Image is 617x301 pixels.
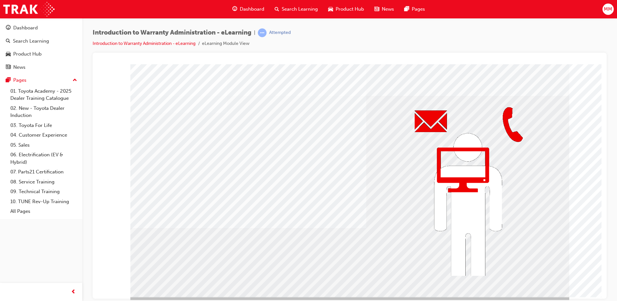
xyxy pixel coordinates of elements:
[227,3,269,16] a: guage-iconDashboard
[8,177,80,187] a: 08. Service Training
[8,120,80,130] a: 03. Toyota For Life
[269,30,291,36] div: Attempted
[13,37,49,45] div: Search Learning
[8,140,80,150] a: 05. Sales
[254,29,255,36] span: |
[3,35,80,47] a: Search Learning
[73,76,77,85] span: up-icon
[6,51,11,57] span: car-icon
[258,28,267,37] span: learningRecordVerb_ATTEMPT-icon
[8,206,80,216] a: All Pages
[336,5,364,13] span: Product Hub
[374,5,379,13] span: news-icon
[13,50,42,58] div: Product Hub
[3,74,80,86] button: Pages
[202,40,249,47] li: eLearning Module View
[382,5,394,13] span: News
[8,197,80,207] a: 10. TUNE Rev-Up Training
[328,5,333,13] span: car-icon
[602,4,614,15] button: MM
[323,3,369,16] a: car-iconProduct Hub
[412,5,425,13] span: Pages
[6,78,11,83] span: pages-icon
[404,5,409,13] span: pages-icon
[282,5,318,13] span: Search Learning
[232,5,237,13] span: guage-icon
[8,103,80,120] a: 02. New - Toyota Dealer Induction
[3,48,80,60] a: Product Hub
[6,25,11,31] span: guage-icon
[369,3,399,16] a: news-iconNews
[93,29,251,36] span: Introduction to Warranty Administration - eLearning
[8,150,80,167] a: 06. Electrification (EV & Hybrid)
[3,61,80,73] a: News
[3,21,80,74] button: DashboardSearch LearningProduct HubNews
[3,2,55,16] img: Trak
[6,65,11,70] span: news-icon
[275,5,279,13] span: search-icon
[269,3,323,16] a: search-iconSearch Learning
[93,41,196,46] a: Introduction to Warranty Administration - eLearning
[8,187,80,197] a: 09. Technical Training
[240,5,264,13] span: Dashboard
[604,5,612,13] span: MM
[13,64,25,71] div: News
[8,167,80,177] a: 07. Parts21 Certification
[71,288,76,296] span: prev-icon
[13,24,38,32] div: Dashboard
[8,86,80,103] a: 01. Toyota Academy - 2025 Dealer Training Catalogue
[13,77,26,84] div: Pages
[6,38,10,44] span: search-icon
[3,22,80,34] a: Dashboard
[399,3,430,16] a: pages-iconPages
[8,130,80,140] a: 04. Customer Experience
